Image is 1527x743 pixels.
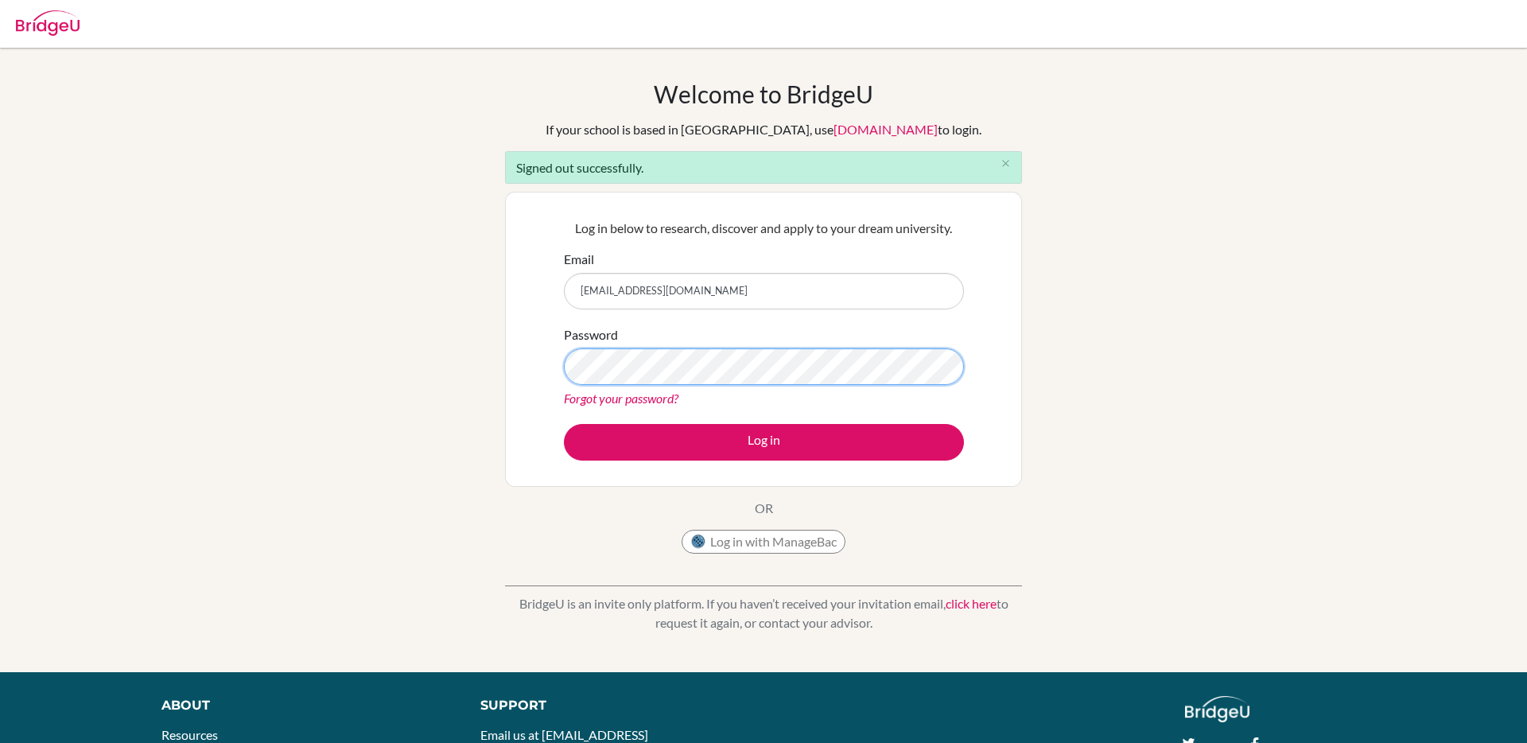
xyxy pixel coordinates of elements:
[161,696,445,715] div: About
[505,151,1022,184] div: Signed out successfully.
[564,250,594,269] label: Email
[564,391,678,406] a: Forgot your password?
[654,80,873,108] h1: Welcome to BridgeU
[989,152,1021,176] button: Close
[564,219,964,238] p: Log in below to research, discover and apply to your dream university.
[833,122,938,137] a: [DOMAIN_NAME]
[682,530,845,554] button: Log in with ManageBac
[16,10,80,36] img: Bridge-U
[546,120,981,139] div: If your school is based in [GEOGRAPHIC_DATA], use to login.
[564,325,618,344] label: Password
[755,499,773,518] p: OR
[564,424,964,461] button: Log in
[1000,158,1012,169] i: close
[505,594,1022,632] p: BridgeU is an invite only platform. If you haven’t received your invitation email, to request it ...
[161,727,218,742] a: Resources
[946,596,997,611] a: click here
[1185,696,1249,722] img: logo_white@2x-f4f0deed5e89b7ecb1c2cc34c3e3d731f90f0f143d5ea2071677605dd97b5244.png
[480,696,745,715] div: Support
